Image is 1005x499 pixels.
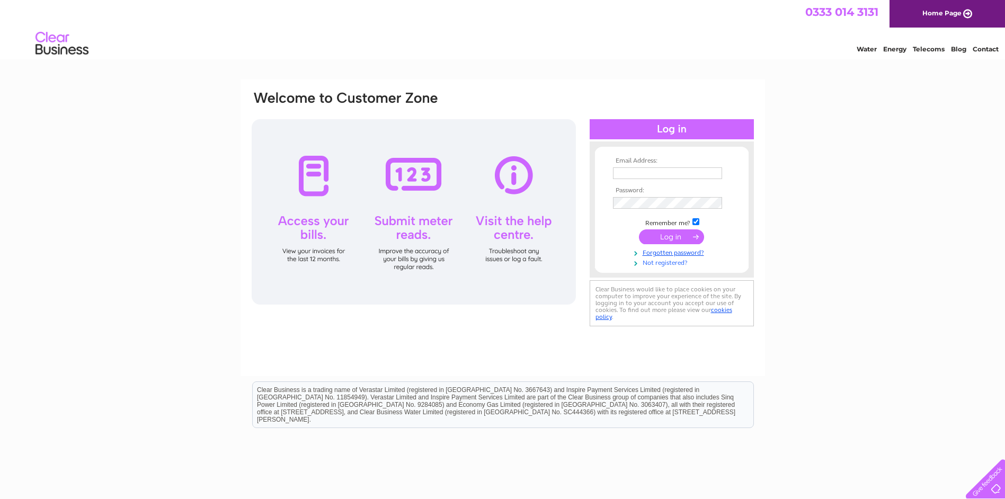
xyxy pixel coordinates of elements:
[883,45,906,53] a: Energy
[805,5,878,19] a: 0333 014 3131
[639,229,704,244] input: Submit
[857,45,877,53] a: Water
[951,45,966,53] a: Blog
[590,280,754,326] div: Clear Business would like to place cookies on your computer to improve your experience of the sit...
[595,306,732,320] a: cookies policy
[35,28,89,60] img: logo.png
[973,45,999,53] a: Contact
[610,157,733,165] th: Email Address:
[610,187,733,194] th: Password:
[613,247,733,257] a: Forgotten password?
[610,217,733,227] td: Remember me?
[613,257,733,267] a: Not registered?
[913,45,945,53] a: Telecoms
[253,6,753,51] div: Clear Business is a trading name of Verastar Limited (registered in [GEOGRAPHIC_DATA] No. 3667643...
